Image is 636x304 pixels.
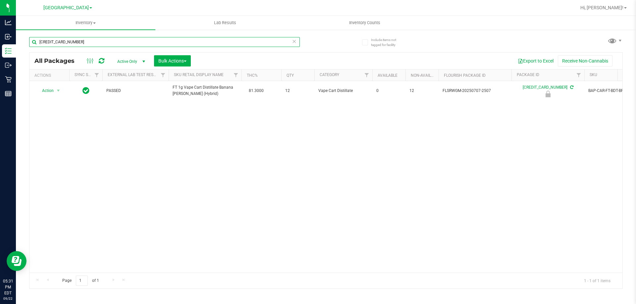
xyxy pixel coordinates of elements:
span: 81.3000 [245,86,267,96]
inline-svg: Analytics [5,19,12,26]
a: Sku Retail Display Name [174,72,224,77]
inline-svg: Outbound [5,62,12,68]
a: Filter [91,69,102,81]
a: Inventory [16,16,155,30]
span: Bulk Actions [158,58,186,64]
div: Actions [34,73,67,78]
p: 05:31 PM EDT [3,278,13,296]
span: FT 1g Vape Cart Distillate Banana [PERSON_NAME] (Hybrid) [173,84,238,97]
span: All Packages [34,57,81,65]
span: 12 [409,88,435,94]
button: Export to Excel [513,55,558,66]
a: Flourish Package ID [444,73,486,78]
a: Package ID [517,72,539,77]
inline-svg: Inbound [5,33,12,40]
a: THC% [247,73,258,78]
span: Hi, [PERSON_NAME]! [580,5,623,10]
span: PASSED [106,88,165,94]
a: Category [320,72,339,77]
button: Receive Non-Cannabis [558,55,612,66]
span: FLSRWGM-20250707-2507 [443,88,507,94]
span: Include items not tagged for facility [371,37,404,47]
span: Lab Results [205,20,245,26]
a: Inventory Counts [295,16,434,30]
a: Filter [231,69,241,81]
span: Inventory [16,20,155,26]
a: External Lab Test Result [108,72,160,77]
a: [CREDIT_CARD_NUMBER] [523,85,567,90]
a: Filter [573,69,584,81]
inline-svg: Retail [5,76,12,83]
button: Bulk Actions [154,55,191,66]
span: Inventory Counts [340,20,389,26]
span: 12 [285,88,310,94]
input: Search Package ID, Item Name, SKU, Lot or Part Number... [29,37,300,47]
input: 1 [76,276,88,286]
inline-svg: Inventory [5,48,12,54]
iframe: Resource center [7,251,26,271]
span: Vape Cart Distillate [318,88,368,94]
span: Sync from Compliance System [569,85,573,90]
a: SKU [590,72,597,77]
a: Qty [287,73,294,78]
a: Lab Results [155,16,295,30]
a: Filter [361,69,372,81]
span: 1 - 1 of 1 items [579,276,616,285]
span: select [54,86,63,95]
div: Newly Received [510,91,585,97]
span: [GEOGRAPHIC_DATA] [43,5,89,11]
inline-svg: Reports [5,90,12,97]
span: Page of 1 [57,276,104,286]
p: 09/22 [3,296,13,301]
span: In Sync [82,86,89,95]
a: Available [378,73,397,78]
a: Filter [158,69,169,81]
a: Non-Available [411,73,440,78]
span: Action [36,86,54,95]
span: Clear [292,37,296,46]
a: Sync Status [75,72,100,77]
span: 0 [376,88,401,94]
